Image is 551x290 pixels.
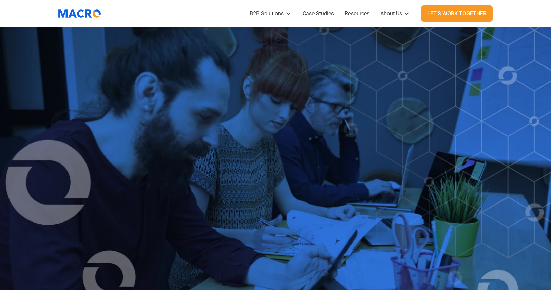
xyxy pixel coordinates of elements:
div: Let's Work Together [427,9,487,18]
a: Let's Work Together [421,5,493,22]
div: About Us [380,9,402,18]
a: home [58,5,106,22]
img: Macromator Logo [55,5,104,22]
div: B2B Solutions [250,9,284,18]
